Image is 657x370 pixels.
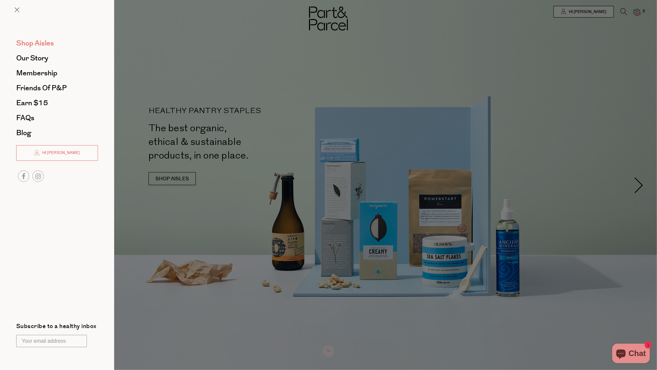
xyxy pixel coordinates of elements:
a: Membership [16,70,98,77]
span: Shop Aisles [16,38,54,48]
a: Shop Aisles [16,40,98,47]
inbox-online-store-chat: Shopify online store chat [610,344,652,365]
a: Earn $15 [16,99,98,107]
span: Our Story [16,53,48,63]
a: Our Story [16,55,98,62]
span: Hi [PERSON_NAME] [41,150,80,156]
span: Blog [16,128,31,138]
a: Blog [16,129,98,136]
span: Friends of P&P [16,83,67,93]
a: FAQs [16,114,98,121]
label: Subscribe to a healthy inbox [16,324,97,332]
input: Your email address [16,335,87,347]
span: Membership [16,68,57,78]
span: FAQs [16,113,34,123]
a: Hi [PERSON_NAME] [16,145,98,161]
a: Friends of P&P [16,84,98,92]
span: Earn $15 [16,98,48,108]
